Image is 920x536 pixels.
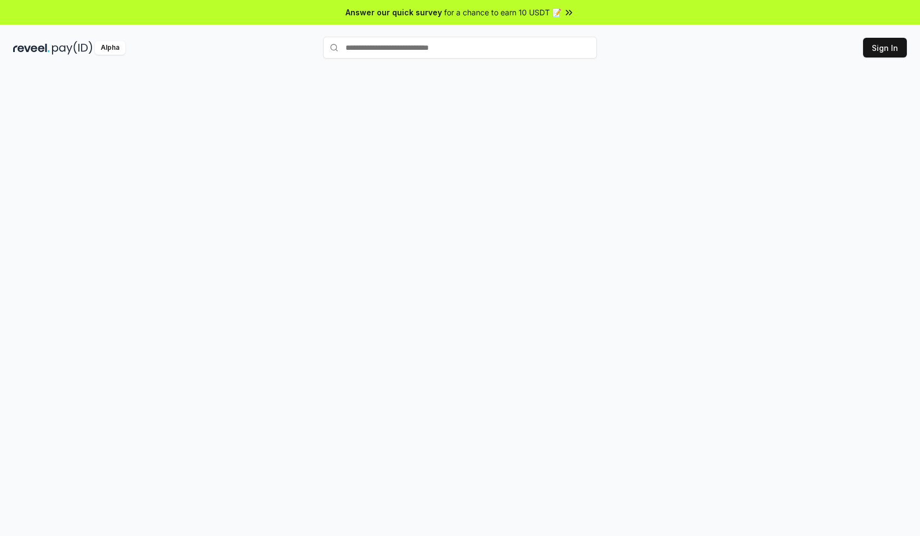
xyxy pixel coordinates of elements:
[863,38,907,57] button: Sign In
[13,41,50,55] img: reveel_dark
[95,41,125,55] div: Alpha
[444,7,561,18] span: for a chance to earn 10 USDT 📝
[52,41,93,55] img: pay_id
[346,7,442,18] span: Answer our quick survey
